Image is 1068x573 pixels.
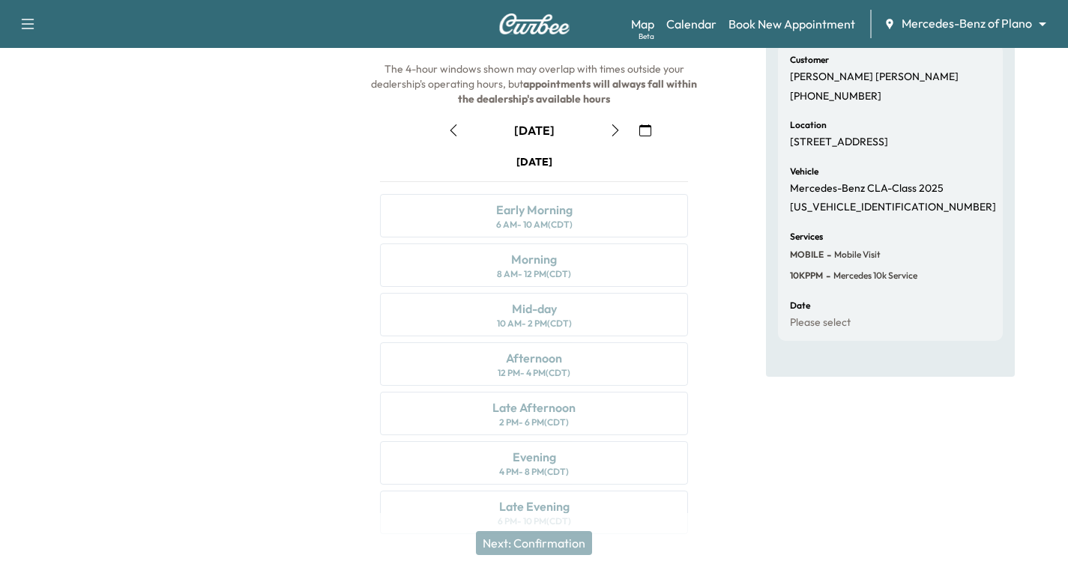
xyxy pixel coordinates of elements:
[790,90,881,103] p: [PHONE_NUMBER]
[458,77,699,106] b: appointments will always fall within the dealership's available hours
[790,121,827,130] h6: Location
[790,301,810,310] h6: Date
[790,201,996,214] p: [US_VEHICLE_IDENTIFICATION_NUMBER]
[639,31,654,42] div: Beta
[790,249,824,261] span: MOBILE
[790,270,823,282] span: 10KPPM
[790,167,818,176] h6: Vehicle
[790,55,829,64] h6: Customer
[790,232,823,241] h6: Services
[830,270,917,282] span: Mercedes 10k Service
[666,15,716,33] a: Calendar
[728,15,855,33] a: Book New Appointment
[514,122,555,139] div: [DATE]
[790,136,888,149] p: [STREET_ADDRESS]
[831,249,881,261] span: Mobile Visit
[790,316,851,330] p: Please select
[371,17,699,106] span: The arrival window the night before the service date. The 4-hour windows shown may overlap with t...
[631,15,654,33] a: MapBeta
[790,70,959,84] p: [PERSON_NAME] [PERSON_NAME]
[823,268,830,283] span: -
[498,13,570,34] img: Curbee Logo
[902,15,1032,32] span: Mercedes-Benz of Plano
[516,154,552,169] div: [DATE]
[790,182,944,195] p: Mercedes-Benz CLA-Class 2025
[824,247,831,262] span: -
